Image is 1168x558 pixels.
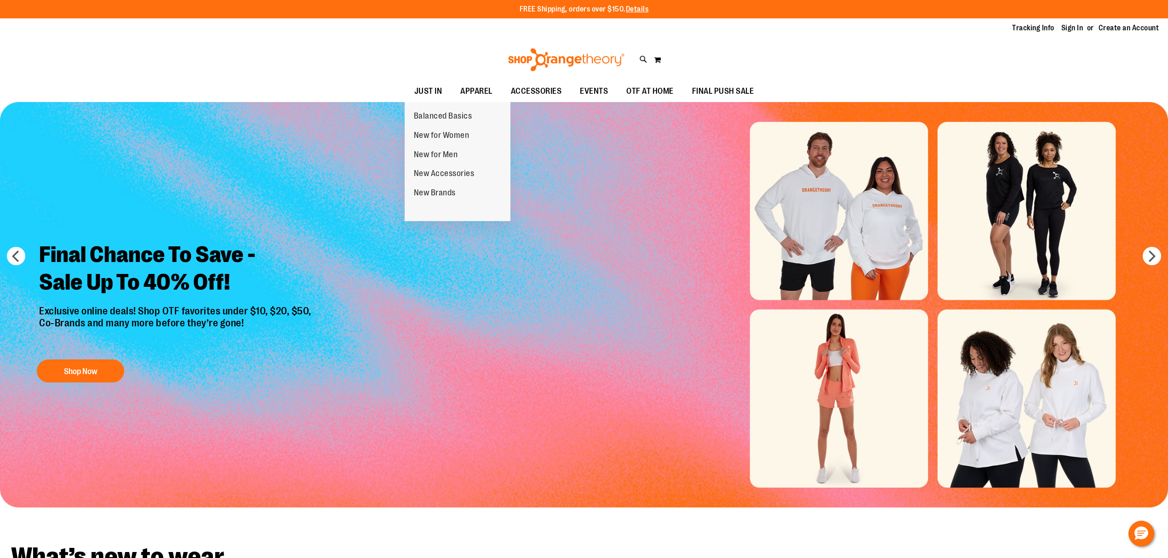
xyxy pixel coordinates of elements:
[405,183,465,203] a: New Brands
[414,111,472,123] span: Balanced Basics
[617,81,683,102] a: OTF AT HOME
[7,247,25,265] button: prev
[520,4,649,15] p: FREE Shipping, orders over $150.
[405,102,510,221] ul: JUST IN
[460,81,492,102] span: APPAREL
[414,169,475,180] span: New Accessories
[405,81,452,102] a: JUST IN
[580,81,608,102] span: EVENTS
[1128,521,1154,547] button: Hello, have a question? Let’s chat.
[683,81,763,102] a: FINAL PUSH SALE
[1099,23,1159,33] a: Create an Account
[502,81,571,102] a: ACCESSORIES
[626,5,649,13] a: Details
[37,359,124,382] button: Shop Now
[692,81,754,102] span: FINAL PUSH SALE
[1061,23,1083,33] a: Sign In
[1012,23,1054,33] a: Tracking Info
[414,81,442,102] span: JUST IN
[414,150,458,161] span: New for Men
[571,81,617,102] a: EVENTS
[511,81,562,102] span: ACCESSORIES
[507,48,626,71] img: Shop Orangetheory
[405,164,484,183] a: New Accessories
[1143,247,1161,265] button: next
[32,234,321,387] a: Final Chance To Save -Sale Up To 40% Off! Exclusive online deals! Shop OTF favorites under $10, $...
[405,107,481,126] a: Balanced Basics
[32,305,321,350] p: Exclusive online deals! Shop OTF favorites under $10, $20, $50, Co-Brands and many more before th...
[451,81,502,102] a: APPAREL
[405,126,479,145] a: New for Women
[626,81,674,102] span: OTF AT HOME
[32,234,321,305] h2: Final Chance To Save - Sale Up To 40% Off!
[414,131,469,142] span: New for Women
[414,188,456,199] span: New Brands
[405,145,467,165] a: New for Men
